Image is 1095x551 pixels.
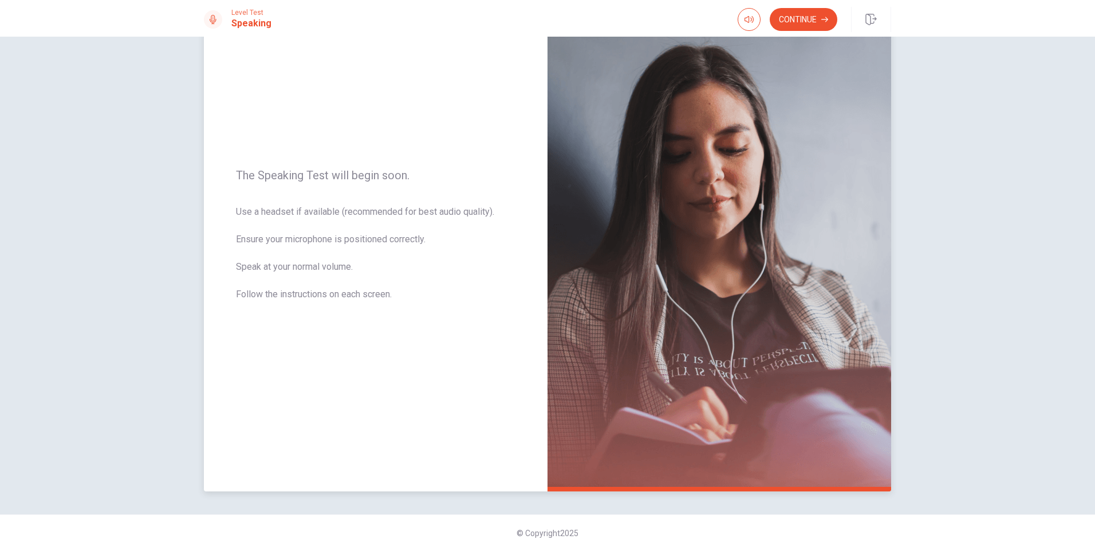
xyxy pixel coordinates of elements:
span: Use a headset if available (recommended for best audio quality). Ensure your microphone is positi... [236,205,515,315]
span: The Speaking Test will begin soon. [236,168,515,182]
span: Level Test [231,9,271,17]
button: Continue [770,8,837,31]
h1: Speaking [231,17,271,30]
span: © Copyright 2025 [517,529,578,538]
